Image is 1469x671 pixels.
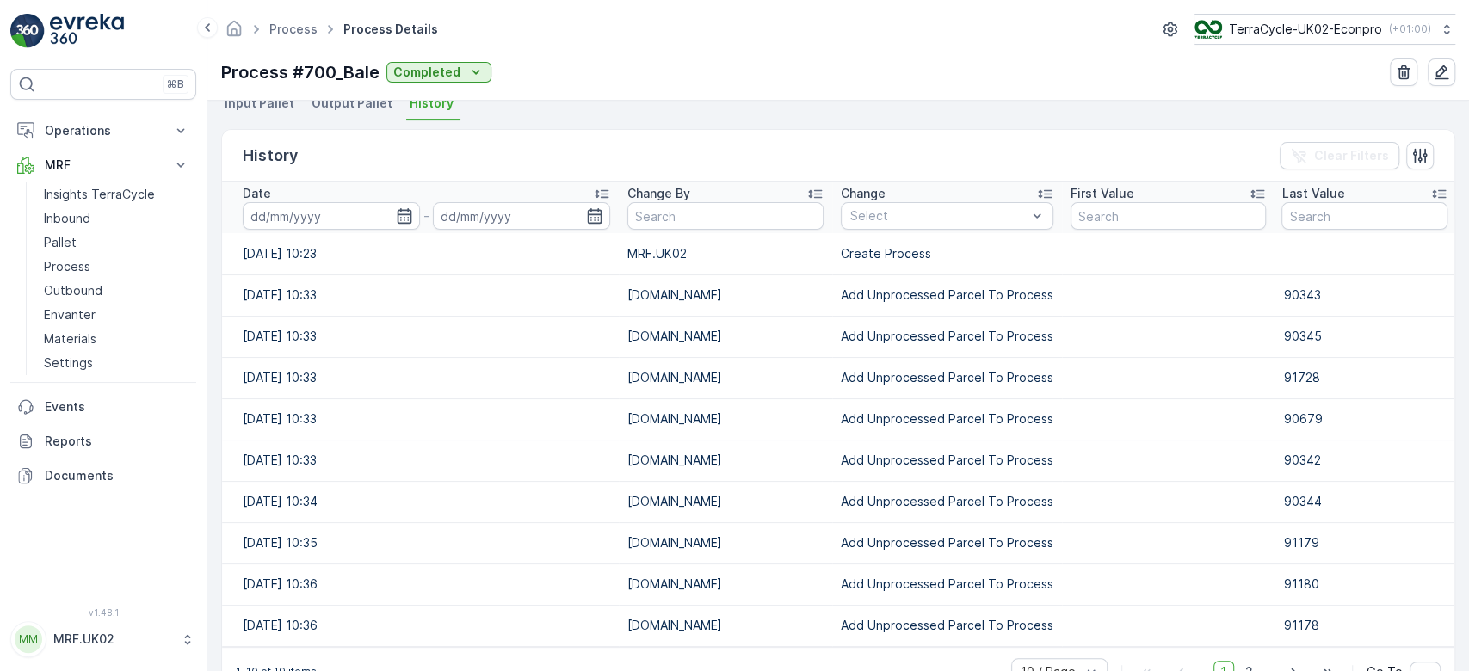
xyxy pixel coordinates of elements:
[393,64,460,81] p: Completed
[222,440,619,481] td: [DATE] 10:33
[841,185,886,202] p: Change
[10,424,196,459] a: Reports
[619,357,832,398] td: [DOMAIN_NAME]
[1314,147,1389,164] p: Clear Filters
[1280,142,1399,169] button: Clear Filters
[10,459,196,493] a: Documents
[410,95,454,112] span: History
[1275,440,1454,481] td: 90342
[222,357,619,398] td: [DATE] 10:33
[627,185,690,202] p: Change By
[832,357,1062,398] td: Add Unprocessed Parcel To Process
[832,316,1062,357] td: Add Unprocessed Parcel To Process
[167,77,184,91] p: ⌘B
[619,522,832,563] td: [DOMAIN_NAME]
[44,258,90,275] p: Process
[1281,202,1447,230] input: Search
[832,440,1062,481] td: Add Unprocessed Parcel To Process
[832,522,1062,563] td: Add Unprocessed Parcel To Process
[619,605,832,646] td: [DOMAIN_NAME]
[44,330,96,348] p: Materials
[222,316,619,357] td: [DATE] 10:33
[10,14,45,48] img: logo
[850,207,1027,225] p: Select
[269,22,318,36] a: Process
[53,631,172,648] p: MRF.UK02
[222,233,619,274] td: [DATE] 10:23
[832,398,1062,440] td: Add Unprocessed Parcel To Process
[619,481,832,522] td: [DOMAIN_NAME]
[1275,563,1454,605] td: 91180
[1275,357,1454,398] td: 91728
[619,398,832,440] td: [DOMAIN_NAME]
[45,398,189,416] p: Events
[1071,202,1267,230] input: Search
[225,26,244,40] a: Homepage
[44,186,155,203] p: Insights TerraCycle
[1275,274,1454,316] td: 90343
[619,316,832,357] td: [DOMAIN_NAME]
[44,234,77,251] p: Pallet
[222,563,619,605] td: [DATE] 10:36
[1275,522,1454,563] td: 91179
[619,233,832,274] td: MRF.UK02
[37,231,196,255] a: Pallet
[37,255,196,279] a: Process
[225,95,294,112] span: Input Pallet
[222,274,619,316] td: [DATE] 10:33
[340,21,441,38] span: Process Details
[45,157,162,174] p: MRF
[44,354,93,372] p: Settings
[619,563,832,605] td: [DOMAIN_NAME]
[619,440,832,481] td: [DOMAIN_NAME]
[45,467,189,484] p: Documents
[222,605,619,646] td: [DATE] 10:36
[832,274,1062,316] td: Add Unprocessed Parcel To Process
[37,279,196,303] a: Outbound
[10,390,196,424] a: Events
[243,185,271,202] p: Date
[423,206,429,226] p: -
[10,621,196,657] button: MMMRF.UK02
[45,433,189,450] p: Reports
[619,274,832,316] td: [DOMAIN_NAME]
[1275,398,1454,440] td: 90679
[1194,14,1455,45] button: TerraCycle-UK02-Econpro(+01:00)
[1275,481,1454,522] td: 90344
[1275,605,1454,646] td: 91178
[1389,22,1431,36] p: ( +01:00 )
[44,306,96,323] p: Envanter
[832,481,1062,522] td: Add Unprocessed Parcel To Process
[832,605,1062,646] td: Add Unprocessed Parcel To Process
[243,202,420,230] input: dd/mm/yyyy
[312,95,392,112] span: Output Pallet
[386,62,491,83] button: Completed
[221,59,380,85] p: Process #700_Bale
[37,206,196,231] a: Inbound
[10,148,196,182] button: MRF
[10,607,196,618] span: v 1.48.1
[1281,185,1344,202] p: Last Value
[15,625,42,653] div: MM
[37,327,196,351] a: Materials
[44,282,102,299] p: Outbound
[37,303,196,327] a: Envanter
[44,210,90,227] p: Inbound
[243,144,298,168] p: History
[50,14,124,48] img: logo_light-DOdMpM7g.png
[222,522,619,563] td: [DATE] 10:35
[1275,316,1454,357] td: 90345
[832,563,1062,605] td: Add Unprocessed Parcel To Process
[222,481,619,522] td: [DATE] 10:34
[1194,20,1222,39] img: terracycle_logo_wKaHoWT.png
[832,233,1062,274] td: Create Process
[627,202,824,230] input: Search
[222,398,619,440] td: [DATE] 10:33
[433,202,610,230] input: dd/mm/yyyy
[45,122,162,139] p: Operations
[1071,185,1134,202] p: First Value
[10,114,196,148] button: Operations
[37,351,196,375] a: Settings
[1229,21,1382,38] p: TerraCycle-UK02-Econpro
[37,182,196,206] a: Insights TerraCycle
